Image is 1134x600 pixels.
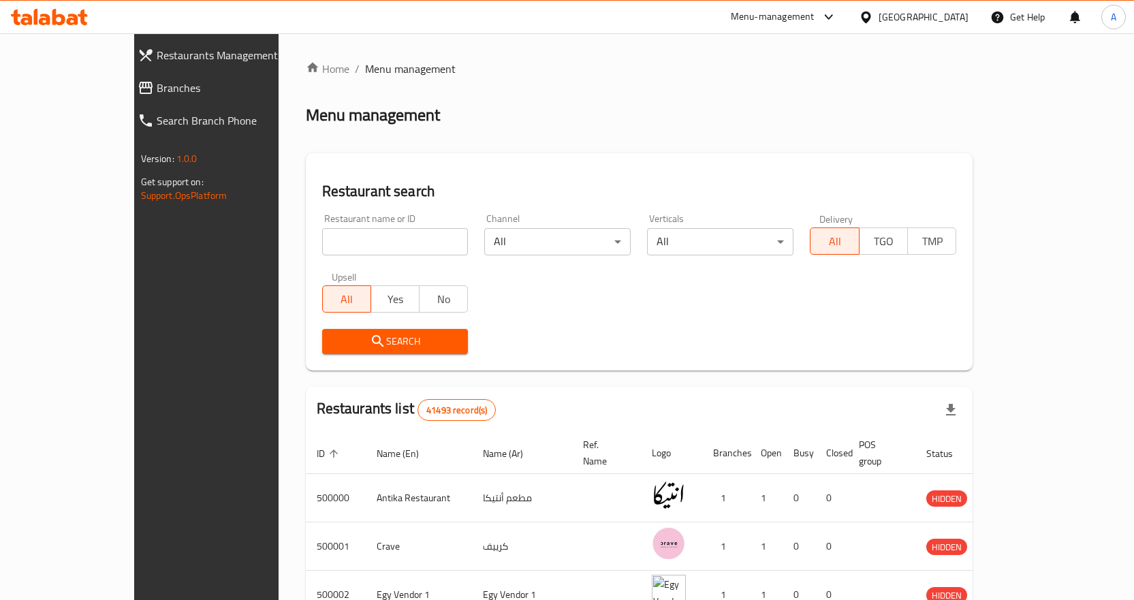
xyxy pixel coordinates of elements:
[332,272,357,281] label: Upsell
[865,232,902,251] span: TGO
[419,285,468,313] button: No
[306,61,973,77] nav: breadcrumb
[750,522,783,571] td: 1
[322,329,469,354] button: Search
[750,432,783,474] th: Open
[783,474,815,522] td: 0
[652,478,686,512] img: Antika Restaurant
[333,333,458,350] span: Search
[783,522,815,571] td: 0
[702,432,750,474] th: Branches
[652,526,686,560] img: Crave
[157,112,313,129] span: Search Branch Phone
[731,9,815,25] div: Menu-management
[815,432,848,474] th: Closed
[157,47,313,63] span: Restaurants Management
[141,173,204,191] span: Get support on:
[1111,10,1116,25] span: A
[913,232,951,251] span: TMP
[317,445,343,462] span: ID
[816,232,853,251] span: All
[472,474,572,522] td: مطعم أنتيكا
[306,522,366,571] td: 500001
[783,432,815,474] th: Busy
[371,285,420,313] button: Yes
[859,437,899,469] span: POS group
[926,445,971,462] span: Status
[306,61,349,77] a: Home
[317,398,497,421] h2: Restaurants list
[355,61,360,77] li: /
[815,474,848,522] td: 0
[418,399,496,421] div: Total records count
[907,227,956,255] button: TMP
[472,522,572,571] td: كرييف
[934,394,967,426] div: Export file
[377,445,437,462] span: Name (En)
[418,404,495,417] span: 41493 record(s)
[127,104,324,137] a: Search Branch Phone
[306,104,440,126] h2: Menu management
[926,539,967,555] span: HIDDEN
[365,61,456,77] span: Menu management
[322,181,957,202] h2: Restaurant search
[926,491,967,507] span: HIDDEN
[366,522,472,571] td: Crave
[483,445,541,462] span: Name (Ar)
[127,39,324,72] a: Restaurants Management
[926,490,967,507] div: HIDDEN
[141,187,227,204] a: Support.OpsPlatform
[127,72,324,104] a: Branches
[641,432,702,474] th: Logo
[583,437,625,469] span: Ref. Name
[815,522,848,571] td: 0
[366,474,472,522] td: Antika Restaurant
[810,227,859,255] button: All
[647,228,793,255] div: All
[322,228,469,255] input: Search for restaurant name or ID..
[702,522,750,571] td: 1
[322,285,371,313] button: All
[425,289,462,309] span: No
[879,10,968,25] div: [GEOGRAPHIC_DATA]
[702,474,750,522] td: 1
[328,289,366,309] span: All
[157,80,313,96] span: Branches
[484,228,631,255] div: All
[176,150,198,168] span: 1.0.0
[859,227,908,255] button: TGO
[141,150,174,168] span: Version:
[750,474,783,522] td: 1
[306,474,366,522] td: 500000
[377,289,414,309] span: Yes
[819,214,853,223] label: Delivery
